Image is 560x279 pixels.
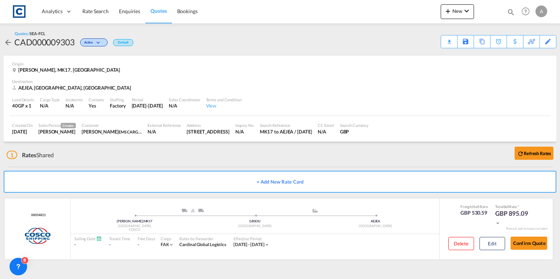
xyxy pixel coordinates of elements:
div: Origin [12,61,548,67]
div: COSCO [74,227,195,232]
span: Quotes [150,8,167,14]
div: Remark and Inclusion included [501,227,553,231]
div: Factory Stuffing [110,102,126,109]
div: Effective Period [234,236,270,241]
span: Analytics [42,8,63,15]
div: Inquiry No. [235,122,254,128]
span: [PERSON_NAME] [117,219,144,223]
div: Cargo [161,236,174,241]
div: Terms and Condition [206,97,242,102]
div: 01 Aug 2025 - 31 Aug 2025 [234,242,265,248]
div: GBP [340,128,369,135]
div: icon-arrow-left [4,36,14,48]
div: Rates by Forwarder [179,236,226,241]
div: [GEOGRAPHIC_DATA] [195,224,315,229]
div: - [109,242,130,248]
span: Sell [504,204,509,209]
button: Edit [479,237,505,250]
button: + Add New Rate Card [4,171,556,193]
md-icon: icon-refresh [517,150,524,157]
div: Incoterms [66,97,83,102]
img: ROAD [198,209,204,212]
div: Load Details [12,97,34,102]
div: External Reference [148,122,181,128]
md-icon: icon-chevron-down [264,242,269,247]
div: Created On [12,122,33,128]
span: Help [519,5,532,18]
span: Enquiries [119,8,140,14]
md-icon: icon-chevron-down [495,220,500,226]
div: Cardinal Global Logistics [179,242,226,248]
div: Contract / Rate Agreement / Tariff / Spot Pricing Reference Number: 00054821 [29,213,45,218]
div: Change Status Here [80,38,108,46]
md-icon: icon-chevron-down [95,41,104,45]
span: Cardinal Global Logistics [179,242,226,247]
div: CAD000009303 [14,36,75,48]
div: Customer [82,122,142,128]
div: N/A [235,128,254,135]
div: GBP 895.09 [495,209,532,227]
div: N/A [40,102,60,109]
div: Broughton, MK17, United Kingdom [12,67,122,73]
div: MK17 to AEJEA / 13 Aug 2025 [260,128,312,135]
div: A [535,5,547,17]
div: [GEOGRAPHIC_DATA] [315,224,436,229]
div: Quotes /SEA-FCL [15,31,45,36]
img: COSCO [24,227,51,245]
div: Default [113,39,133,46]
div: Sailing Date [74,236,102,241]
md-icon: assets/icons/custom/ship-fill.svg [311,209,320,212]
div: [GEOGRAPHIC_DATA] [74,224,195,229]
div: Sales Coordinator [169,97,200,102]
div: Pickup ModeService Type Hampshire, England,TruckRail; Truck [135,209,255,216]
div: CC Email [318,122,334,128]
div: Anthony Lomax [38,128,76,135]
md-icon: icon-download [445,37,453,42]
md-icon: icon-chevron-down [169,242,174,247]
button: Delete [448,237,474,250]
button: icon-refreshRefresh Rates [515,147,553,160]
span: Active [84,40,95,47]
div: Period [132,97,163,102]
div: Customs [89,97,104,102]
div: Help [519,5,535,18]
md-icon: icon-arrow-left [4,38,12,47]
div: Cargo Type [40,97,60,102]
div: Free Days [138,236,155,241]
span: New [444,8,471,14]
button: Confirm Quote [511,237,547,250]
div: - [138,242,139,248]
div: - [74,242,102,248]
div: Destination [12,79,548,84]
span: Rate Search [82,8,109,14]
span: EMS CARGO LTD [119,129,149,135]
img: RAIL [191,209,195,212]
div: Search Currency [340,122,369,128]
span: Rates [22,151,37,158]
md-icon: Schedules Available [96,236,102,241]
div: Freight Rate [460,204,488,209]
md-icon: icon-chevron-down [462,7,471,15]
div: N/A [169,102,200,109]
div: 31 Aug 2025 [132,102,163,109]
div: GBSOU [195,219,315,224]
md-icon: icon-plus 400-fg [444,7,452,15]
div: N/A [318,128,334,135]
div: Address [187,122,229,128]
span: FAK [161,242,169,247]
span: 1 [7,151,17,159]
span: Creator [61,123,76,128]
span: Bookings [177,8,198,14]
div: Transit Time [109,236,130,241]
div: Shared [7,151,54,159]
div: Stuffing [110,97,126,102]
md-icon: icon-magnify [507,8,515,16]
div: Save As Template [458,35,474,48]
img: ROAD [182,209,187,212]
div: 13 Aug 2025 [12,128,33,135]
div: GBP 530.59 [460,209,488,216]
img: 1fdb9190129311efbfaf67cbb4249bed.jpeg [11,3,27,20]
span: Subject to Remarks [517,204,519,209]
span: [PERSON_NAME], MK17, [GEOGRAPHIC_DATA] [18,67,120,73]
